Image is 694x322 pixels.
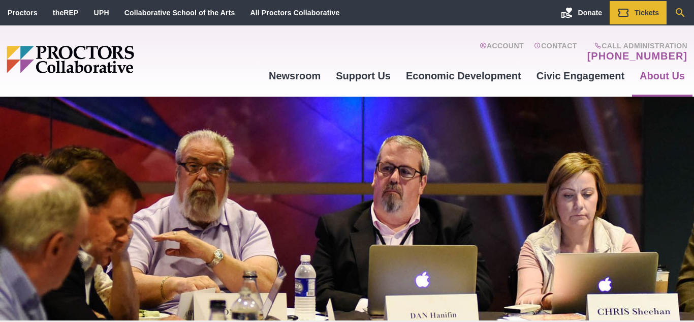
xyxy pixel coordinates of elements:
a: Tickets [610,1,667,24]
a: [PHONE_NUMBER] [587,50,687,62]
a: Newsroom [261,62,328,90]
a: UPH [94,9,109,17]
a: Economic Development [398,62,529,90]
a: Civic Engagement [529,62,632,90]
a: Contact [534,42,577,62]
a: Proctors [8,9,38,17]
img: Proctors logo [7,46,212,73]
a: Collaborative School of the Arts [124,9,235,17]
span: Donate [578,9,602,17]
span: Tickets [635,9,659,17]
a: Search [667,1,694,24]
a: About Us [632,62,692,90]
a: Support Us [328,62,398,90]
a: Donate [553,1,610,24]
span: Call Administration [584,42,687,50]
a: theREP [53,9,79,17]
a: All Proctors Collaborative [250,9,339,17]
a: Account [480,42,524,62]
